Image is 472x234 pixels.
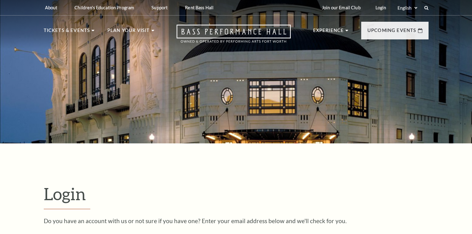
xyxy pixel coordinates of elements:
span: Login [44,184,86,204]
p: Upcoming Events [367,27,416,38]
p: Support [151,5,168,10]
p: Do you have an account with us or not sure if you have one? Enter your email address below and we... [44,218,429,224]
p: About [45,5,57,10]
p: Plan Your Visit [107,27,150,38]
select: Select: [396,5,418,11]
p: Children's Education Program [74,5,134,10]
p: Rent Bass Hall [185,5,214,10]
p: Tickets & Events [44,27,90,38]
p: Experience [313,27,344,38]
